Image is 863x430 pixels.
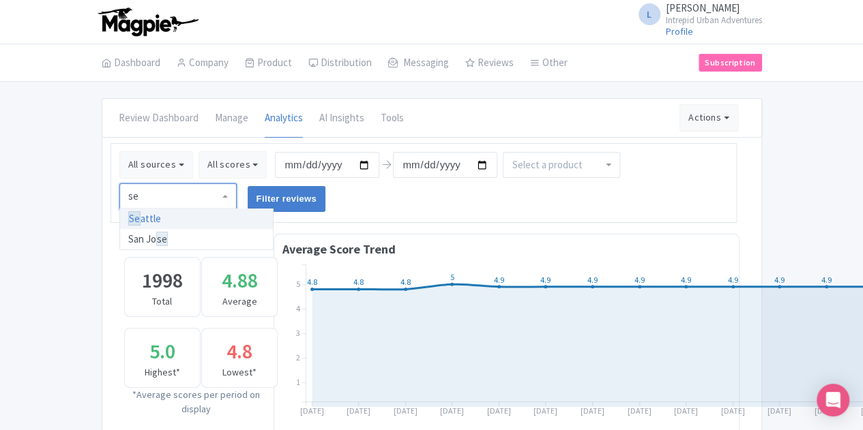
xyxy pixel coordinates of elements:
[296,352,300,363] tspan: 2
[265,99,303,138] a: Analytics
[215,99,248,138] a: Manage
[581,405,604,416] tspan: [DATE]
[120,209,274,229] div: attle
[222,266,258,294] div: 4.88
[128,211,141,226] span: Se
[149,337,175,365] div: 5.0
[308,44,372,82] a: Distribution
[679,104,738,132] button: Actions
[815,405,838,416] tspan: [DATE]
[533,405,557,416] tspan: [DATE]
[145,365,180,380] div: Highest*
[177,44,229,82] a: Company
[817,384,849,416] div: Open Intercom Messenger
[639,3,660,25] span: L
[440,405,464,416] tspan: [DATE]
[296,328,300,338] tspan: 3
[666,1,740,14] span: [PERSON_NAME]
[119,151,193,179] button: All sources
[699,54,761,72] a: Subscription
[226,337,252,365] div: 4.8
[530,44,568,82] a: Other
[120,229,274,249] div: San Jo
[222,365,257,380] div: Lowest*
[152,294,172,309] div: Total
[347,405,370,416] tspan: [DATE]
[319,99,364,138] a: AI Insights
[282,240,731,258] div: Average Score Trend
[388,44,449,82] a: Messaging
[630,3,762,25] a: L [PERSON_NAME] Intrepid Urban Adventures
[666,25,693,37] a: Profile
[674,405,698,416] tspan: [DATE]
[300,405,324,416] tspan: [DATE]
[296,279,300,289] tspan: 5
[512,159,584,171] input: Select a product
[222,294,257,309] div: Average
[296,377,300,387] tspan: 1
[124,388,269,416] div: *Average scores per period on display
[156,232,168,246] span: se
[128,190,141,202] input: Select a collection
[199,151,267,179] button: All scores
[95,7,201,37] img: logo-ab69f6fb50320c5b225c76a69d11143b.png
[296,303,300,313] tspan: 4
[465,44,514,82] a: Reviews
[721,405,745,416] tspan: [DATE]
[487,405,511,416] tspan: [DATE]
[245,44,292,82] a: Product
[767,405,791,416] tspan: [DATE]
[119,99,199,138] a: Review Dashboard
[628,405,652,416] tspan: [DATE]
[142,266,183,294] div: 1998
[394,405,418,416] tspan: [DATE]
[666,16,762,25] small: Intrepid Urban Adventures
[102,44,160,82] a: Dashboard
[381,99,404,138] a: Tools
[248,186,326,212] input: Filter reviews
